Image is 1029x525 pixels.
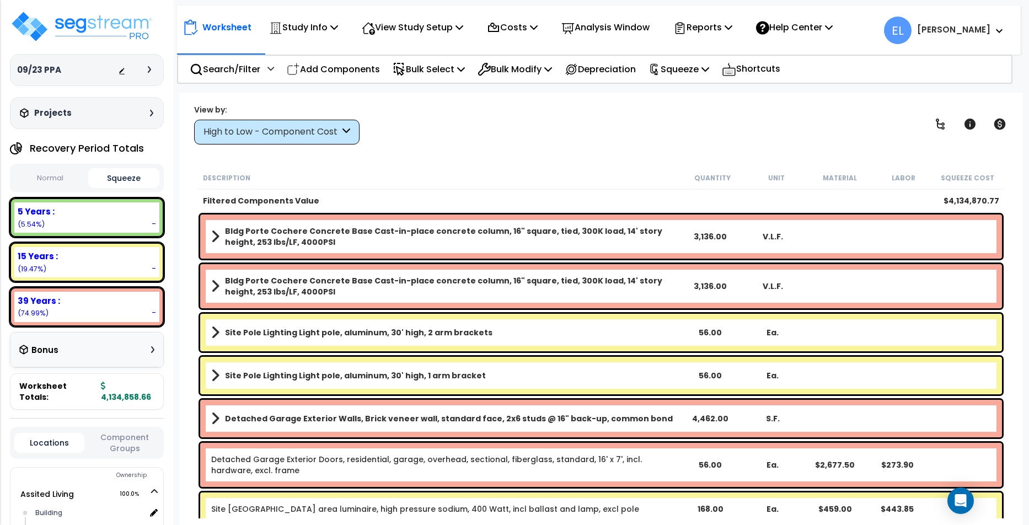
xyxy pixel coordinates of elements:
[101,381,151,403] b: 4,134,858.66
[362,20,463,35] p: View Study Setup
[393,62,465,77] p: Bulk Select
[694,174,731,183] small: Quantity
[741,231,803,242] div: V.L.F.
[152,218,156,229] div: -
[741,370,803,381] div: Ea.
[287,62,380,77] p: Add Components
[14,433,84,453] button: Locations
[18,264,46,274] small: 19.471756744401027%
[152,307,156,318] div: -
[565,62,636,77] p: Depreciation
[741,459,803,470] div: Ea.
[18,250,58,262] b: 15 Years :
[211,454,679,476] a: Individual Item
[225,327,492,338] b: Site Pole Lighting Light pole, aluminum, 30' high, 2 arm brackets
[190,62,260,77] p: Search/Filter
[741,281,803,292] div: V.L.F.
[892,174,915,183] small: Labor
[202,20,251,35] p: Worksheet
[211,503,639,515] a: Individual Item
[944,195,999,206] b: $4,134,870.77
[10,10,153,43] img: logo_pro_r.png
[649,62,709,77] p: Squeeze
[679,413,741,424] div: 4,462.00
[478,62,552,77] p: Bulk Modify
[90,431,160,454] button: Component Groups
[225,226,679,248] b: Bldg Porte Cochere Concrete Base Cast-in-place concrete column, 16" square, tied, 300K load, 14' ...
[18,308,49,318] small: 74.99149100298388%
[18,295,60,307] b: 39 Years :
[804,459,866,470] div: $2,677.50
[225,275,679,297] b: Bldg Porte Cochere Concrete Base Cast-in-place concrete column, 16" square, tied, 300K load, 14' ...
[679,370,741,381] div: 56.00
[823,174,857,183] small: Material
[17,65,61,76] h3: 09/23 PPA
[561,20,650,35] p: Analysis Window
[31,346,58,355] h3: Bonus
[941,174,994,183] small: Squeeze Cost
[203,174,250,183] small: Description
[741,413,803,424] div: S.F.
[203,126,340,138] div: High to Low - Component Cost
[88,168,159,188] button: Squeeze
[19,381,97,403] span: Worksheet Totals:
[281,56,386,82] div: Add Components
[679,231,741,242] div: 3,136.00
[18,206,55,217] b: 5 Years :
[203,195,319,206] b: Filtered Components Value
[679,503,741,515] div: 168.00
[679,459,741,470] div: 56.00
[225,370,486,381] b: Site Pole Lighting Light pole, aluminum, 30' high, 1 arm bracket
[917,24,990,35] b: [PERSON_NAME]
[120,488,149,501] span: 100.0%
[34,108,72,119] h3: Projects
[884,17,912,44] span: EL
[152,262,156,274] div: -
[673,20,732,35] p: Reports
[947,488,974,514] div: Open Intercom Messenger
[194,104,360,115] div: View by:
[741,503,803,515] div: Ea.
[679,281,741,292] div: 3,136.00
[487,20,538,35] p: Costs
[269,20,338,35] p: Study Info
[211,275,679,297] a: Assembly Title
[20,489,74,500] a: Assited Living 100.0%
[722,61,780,77] p: Shortcuts
[768,174,785,183] small: Unit
[225,413,673,424] b: Detached Garage Exterior Walls, Brick veneer wall, standard face, 2x6 studs @ 16" back-up, common...
[30,143,144,154] h4: Recovery Period Totals
[866,503,929,515] div: $443.85
[211,368,679,383] a: Assembly Title
[211,325,679,340] a: Assembly Title
[33,469,163,482] div: Ownership
[866,459,929,470] div: $273.90
[716,56,786,83] div: Shortcuts
[18,219,45,229] small: 5.536752252615087%
[559,56,642,82] div: Depreciation
[804,503,866,515] div: $459.00
[14,169,85,188] button: Normal
[211,226,679,248] a: Assembly Title
[211,411,679,426] a: Assembly Title
[741,327,803,338] div: Ea.
[756,20,833,35] p: Help Center
[33,506,146,519] div: Building
[679,327,741,338] div: 56.00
